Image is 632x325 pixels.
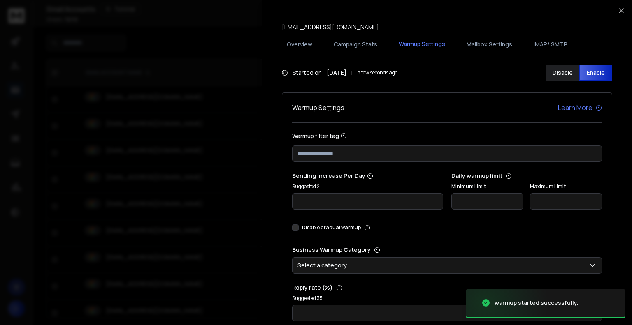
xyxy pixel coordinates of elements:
[282,69,397,77] div: Started on
[462,35,517,53] button: Mailbox Settings
[579,65,613,81] button: Enable
[546,65,579,81] button: Disable
[292,246,602,254] p: Business Warmup Category
[351,69,353,77] span: |
[292,172,443,180] p: Sending Increase Per Day
[495,299,579,307] div: warmup started successfully.
[558,103,602,113] a: Learn More
[297,261,350,270] p: Select a category
[302,224,361,231] label: Disable gradual warmup
[358,69,397,76] span: a few seconds ago
[530,183,602,190] label: Maximum Limit
[329,35,382,53] button: Campaign Stats
[292,103,344,113] h1: Warmup Settings
[394,35,450,54] button: Warmup Settings
[529,35,572,53] button: IMAP/ SMTP
[282,35,317,53] button: Overview
[451,183,523,190] label: Minimum Limit
[292,133,602,139] label: Warmup filter tag
[546,65,612,81] button: DisableEnable
[292,183,443,190] p: Suggested 2
[327,69,346,77] strong: [DATE]
[451,172,602,180] p: Daily warmup limit
[282,23,379,31] p: [EMAIL_ADDRESS][DOMAIN_NAME]
[292,295,602,302] p: Suggested 35
[292,284,602,292] p: Reply rate (%)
